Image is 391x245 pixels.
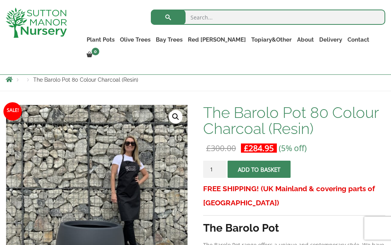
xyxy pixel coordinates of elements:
[244,143,274,153] bdi: 284.95
[317,34,345,45] a: Delivery
[203,105,385,137] h1: The Barolo Pot 80 Colour Charcoal (Resin)
[92,48,99,55] span: 0
[33,77,138,83] span: The Barolo Pot 80 Colour Charcoal (Resin)
[117,34,153,45] a: Olive Trees
[3,102,22,121] span: Sale!
[244,143,249,153] span: £
[228,161,291,178] button: Add to basket
[151,10,385,25] input: Search...
[203,222,279,234] strong: The Barolo Pot
[185,34,249,45] a: Red [PERSON_NAME]
[203,182,385,210] h3: FREE SHIPPING! (UK Mainland & covering parts of [GEOGRAPHIC_DATA])
[206,143,236,153] bdi: 300.00
[169,110,183,124] a: View full-screen image gallery
[84,34,117,45] a: Plant Pots
[294,34,317,45] a: About
[206,143,211,153] span: £
[6,76,385,82] nav: Breadcrumbs
[249,34,294,45] a: Topiary&Other
[153,34,185,45] a: Bay Trees
[345,34,372,45] a: Contact
[84,50,102,60] a: 0
[279,143,307,153] span: (5% off)
[203,161,226,178] input: Product quantity
[6,8,67,38] img: logo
